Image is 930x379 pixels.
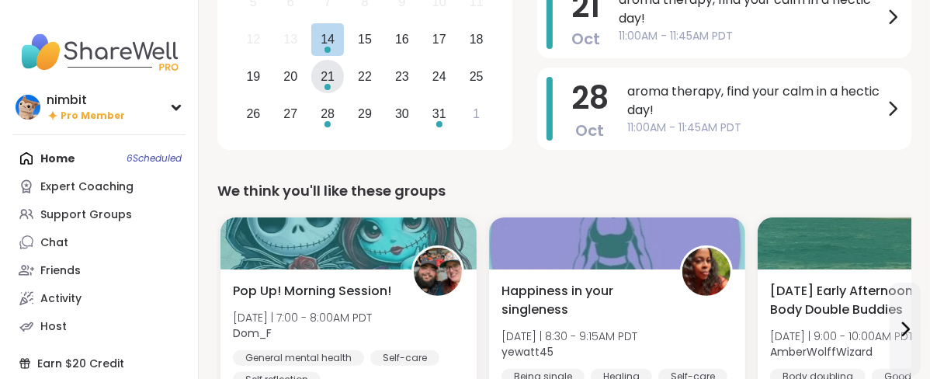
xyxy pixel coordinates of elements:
[12,172,186,200] a: Expert Coaching
[414,248,462,296] img: Dom_F
[311,97,345,130] div: Choose Tuesday, October 28th, 2025
[460,60,493,93] div: Choose Saturday, October 25th, 2025
[395,66,409,87] div: 23
[460,23,493,57] div: Choose Saturday, October 18th, 2025
[349,23,382,57] div: Choose Wednesday, October 15th, 2025
[321,29,335,50] div: 14
[246,66,260,87] div: 19
[358,66,372,87] div: 22
[627,120,883,136] span: 11:00AM - 11:45AM PDT
[576,120,605,141] span: Oct
[321,66,335,87] div: 21
[237,60,270,93] div: Choose Sunday, October 19th, 2025
[501,282,663,319] span: Happiness in your singleness
[311,60,345,93] div: Choose Tuesday, October 21st, 2025
[627,82,883,120] span: aroma therapy, find your calm in a hectic day!
[470,66,484,87] div: 25
[370,350,439,366] div: Self-care
[40,207,132,223] div: Support Groups
[233,350,364,366] div: General mental health
[274,60,307,93] div: Choose Monday, October 20th, 2025
[12,228,186,256] a: Chat
[12,256,186,284] a: Friends
[274,97,307,130] div: Choose Monday, October 27th, 2025
[358,103,372,124] div: 29
[395,103,409,124] div: 30
[40,179,134,195] div: Expert Coaching
[283,29,297,50] div: 13
[501,329,637,344] span: [DATE] | 8:30 - 9:15AM PDT
[432,29,446,50] div: 17
[386,23,419,57] div: Choose Thursday, October 16th, 2025
[386,97,419,130] div: Choose Thursday, October 30th, 2025
[233,310,372,325] span: [DATE] | 7:00 - 8:00AM PDT
[40,291,82,307] div: Activity
[40,235,68,251] div: Chat
[349,60,382,93] div: Choose Wednesday, October 22nd, 2025
[422,97,456,130] div: Choose Friday, October 31st, 2025
[682,248,730,296] img: yewatt45
[422,23,456,57] div: Choose Friday, October 17th, 2025
[40,319,67,335] div: Host
[237,97,270,130] div: Choose Sunday, October 26th, 2025
[473,103,480,124] div: 1
[470,29,484,50] div: 18
[395,29,409,50] div: 16
[422,60,456,93] div: Choose Friday, October 24th, 2025
[571,76,609,120] span: 28
[274,23,307,57] div: Not available Monday, October 13th, 2025
[311,23,345,57] div: Choose Tuesday, October 14th, 2025
[61,110,125,123] span: Pro Member
[12,284,186,312] a: Activity
[770,344,873,360] b: AmberWolffWizard
[432,66,446,87] div: 24
[40,263,81,279] div: Friends
[16,95,40,120] img: nimbit
[770,329,914,344] span: [DATE] | 9:00 - 10:00AM PDT
[619,28,883,44] span: 11:00AM - 11:45AM PDT
[47,92,125,109] div: nimbit
[12,25,186,79] img: ShareWell Nav Logo
[217,180,911,202] div: We think you'll like these groups
[12,312,186,340] a: Host
[246,29,260,50] div: 12
[12,200,186,228] a: Support Groups
[283,66,297,87] div: 20
[233,325,272,341] b: Dom_F
[358,29,372,50] div: 15
[432,103,446,124] div: 31
[460,97,493,130] div: Choose Saturday, November 1st, 2025
[283,103,297,124] div: 27
[233,282,391,301] span: Pop Up! Morning Session!
[349,97,382,130] div: Choose Wednesday, October 29th, 2025
[321,103,335,124] div: 28
[571,28,600,50] span: Oct
[12,349,186,377] div: Earn $20 Credit
[386,60,419,93] div: Choose Thursday, October 23rd, 2025
[246,103,260,124] div: 26
[237,23,270,57] div: Not available Sunday, October 12th, 2025
[501,344,553,360] b: yewatt45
